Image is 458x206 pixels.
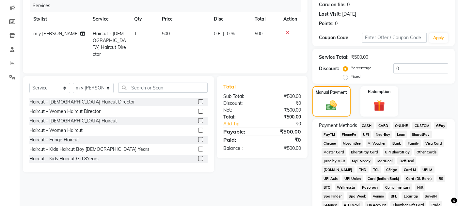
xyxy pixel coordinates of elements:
[322,192,344,200] span: Spa Finder
[429,33,448,43] button: Apply
[262,128,306,135] div: ₹500.00
[262,145,306,152] div: ₹500.00
[410,131,432,138] span: BharatPay
[357,166,369,173] span: THD
[340,131,358,138] span: PhonePe
[322,175,340,182] span: UPI Axis
[316,89,347,95] label: Manual Payment
[402,192,420,200] span: LoanTap
[393,122,410,129] span: ONLINE
[29,136,79,143] div: Haircut - Fringe Haircut
[414,148,438,156] span: Other Cards
[319,65,339,72] div: Discount:
[322,166,355,173] span: [DOMAIN_NAME]
[29,12,89,26] th: Stylist
[323,99,340,112] img: _cash.svg
[162,31,170,37] span: 500
[158,12,210,26] th: Price
[360,183,381,191] span: Razorpay
[218,107,262,114] div: Net:
[218,128,262,135] div: Payable:
[415,183,425,191] span: Nift
[349,148,380,156] span: BharatPay Card
[262,107,306,114] div: ₹500.00
[262,114,306,120] div: ₹500.00
[319,1,346,8] div: Card on file:
[404,175,434,182] span: Card (DL Bank)
[436,175,445,182] span: RS
[33,31,79,37] span: m y [PERSON_NAME]
[223,83,238,90] span: Total
[89,12,131,26] th: Service
[420,166,434,173] span: UPI M
[347,1,350,8] div: 0
[29,146,150,153] div: Haircut - Kids Haircut Boy [DEMOGRAPHIC_DATA] Years
[262,93,306,100] div: ₹500.00
[319,54,349,61] div: Service Total:
[402,166,418,173] span: Card M
[322,148,346,156] span: Master Card
[218,114,262,120] div: Total:
[29,127,83,134] div: Haircut - Women Haircut
[134,31,137,37] span: 1
[366,139,388,147] span: MI Voucher
[322,139,338,147] span: Cheque
[362,33,427,43] input: Enter Offer / Coupon Code
[351,65,371,71] label: Percentage
[322,131,337,138] span: PayTM
[118,83,208,93] input: Search or Scan
[384,166,399,173] span: CEdge
[319,34,362,41] div: Coupon Code
[214,30,220,37] span: 0 F
[383,183,412,191] span: Complimentary
[218,145,262,152] div: Balance :
[361,131,371,138] span: UPI
[342,175,363,182] span: UPI Union
[412,122,431,129] span: CUSTOM
[375,157,395,165] span: MariDeal
[383,148,412,156] span: UPI BharatPay
[29,118,117,124] div: Haircut - [DEMOGRAPHIC_DATA] Haircut
[368,89,390,95] label: Redemption
[262,100,306,107] div: ₹0
[130,12,158,26] th: Qty
[279,12,301,26] th: Action
[370,99,388,113] img: _gift.svg
[335,20,338,27] div: 0
[218,100,262,107] div: Discount:
[93,31,126,57] span: Haircut - [DEMOGRAPHIC_DATA] Haircut Director
[366,175,402,182] span: Card (Indian Bank)
[373,131,392,138] span: NearBuy
[423,139,444,147] span: Visa Card
[218,93,262,100] div: Sub Total:
[218,136,262,144] div: Paid:
[350,157,373,165] span: MyT Money
[376,122,390,129] span: CARD
[360,122,374,129] span: CASH
[341,139,363,147] span: MosamBee
[29,108,101,115] div: Haircut - Women Haircut Director
[342,11,356,18] div: [DATE]
[251,12,279,26] th: Total
[371,166,382,173] span: TCL
[227,30,235,37] span: 0 %
[319,122,357,129] span: Payment Methods
[390,139,403,147] span: Bank
[262,136,306,144] div: ₹0
[319,20,334,27] div: Points:
[395,131,407,138] span: Loan
[322,157,347,165] span: Juice by MCB
[319,11,341,18] div: Last Visit:
[29,99,135,105] div: Haircut - [DEMOGRAPHIC_DATA] Haircut Director
[423,192,439,200] span: SaveIN
[335,183,357,191] span: Wellnessta
[434,122,447,129] span: GPay
[388,192,399,200] span: BFL
[255,31,262,37] span: 500
[210,12,251,26] th: Disc
[347,192,368,200] span: Spa Week
[371,192,386,200] span: Venmo
[223,30,224,37] span: |
[397,157,416,165] span: DefiDeal
[269,120,306,127] div: ₹0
